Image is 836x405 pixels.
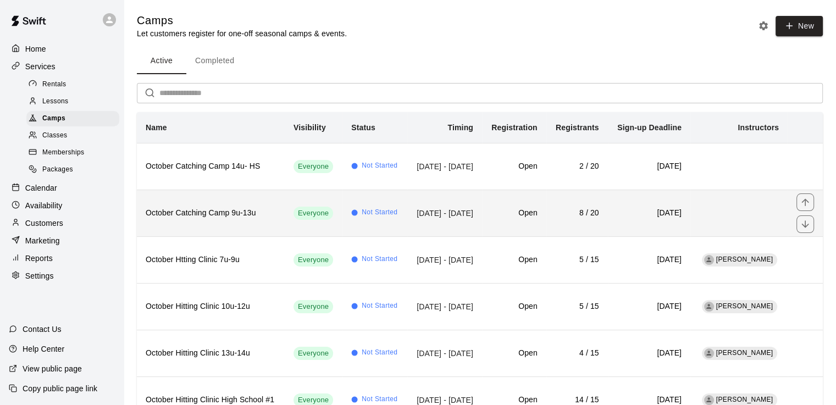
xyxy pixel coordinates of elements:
[351,123,375,132] b: Status
[555,347,599,359] h6: 4 / 15
[26,93,124,110] a: Lessons
[26,110,124,127] a: Camps
[146,123,167,132] b: Name
[294,207,333,220] div: This service is visible to all of your customers
[9,58,115,75] a: Services
[617,347,682,359] h6: [DATE]
[25,235,60,246] p: Marketing
[617,207,682,219] h6: [DATE]
[23,383,97,394] p: Copy public page link
[716,396,773,403] span: [PERSON_NAME]
[294,255,333,265] span: Everyone
[704,395,714,405] div: Bobby Wilson
[294,208,333,219] span: Everyone
[137,13,347,28] h5: Camps
[755,18,772,34] button: Camp settings
[796,193,814,211] button: move item up
[42,96,69,107] span: Lessons
[9,215,115,231] a: Customers
[42,130,67,141] span: Classes
[491,254,538,266] h6: Open
[407,143,482,190] td: [DATE] - [DATE]
[294,162,333,172] span: Everyone
[146,254,276,266] h6: October Htting Clinic 7u-9u
[9,268,115,284] a: Settings
[25,270,54,281] p: Settings
[362,160,397,171] span: Not Started
[25,253,53,264] p: Reports
[26,162,119,177] div: Packages
[362,347,397,358] span: Not Started
[9,180,115,196] a: Calendar
[137,28,347,39] p: Let customers register for one-off seasonal camps & events.
[42,79,67,90] span: Rentals
[704,348,714,358] div: Bobby Wilson
[23,324,62,335] p: Contact Us
[146,347,276,359] h6: October Hitting Clinic 13u-14u
[716,349,773,357] span: [PERSON_NAME]
[772,21,823,30] a: New
[407,236,482,283] td: [DATE] - [DATE]
[137,48,186,74] button: Active
[26,128,119,143] div: Classes
[617,301,682,313] h6: [DATE]
[26,145,119,160] div: Memberships
[362,254,397,265] span: Not Started
[491,160,538,173] h6: Open
[26,77,119,92] div: Rentals
[26,145,124,162] a: Memberships
[362,301,397,312] span: Not Started
[186,48,243,74] button: Completed
[9,250,115,267] div: Reports
[146,160,276,173] h6: October Catching Camp 14u- HS
[407,283,482,330] td: [DATE] - [DATE]
[796,215,814,233] button: move item down
[491,347,538,359] h6: Open
[447,123,473,132] b: Timing
[491,301,538,313] h6: Open
[23,343,64,354] p: Help Center
[617,123,682,132] b: Sign-up Deadline
[26,94,119,109] div: Lessons
[42,164,73,175] span: Packages
[26,76,124,93] a: Rentals
[42,147,84,158] span: Memberships
[9,41,115,57] div: Home
[25,43,46,54] p: Home
[9,197,115,214] a: Availability
[25,218,63,229] p: Customers
[294,300,333,313] div: This service is visible to all of your customers
[776,16,823,36] button: New
[491,207,538,219] h6: Open
[25,200,63,211] p: Availability
[555,301,599,313] h6: 5 / 15
[704,302,714,312] div: Bobby Wilson
[716,302,773,310] span: [PERSON_NAME]
[407,330,482,376] td: [DATE] - [DATE]
[716,256,773,263] span: [PERSON_NAME]
[23,363,82,374] p: View public page
[704,255,714,265] div: Bobby Wilson
[617,160,682,173] h6: [DATE]
[146,301,276,313] h6: October Hitting Clinic 10u-12u
[25,182,57,193] p: Calendar
[407,190,482,236] td: [DATE] - [DATE]
[42,113,65,124] span: Camps
[362,394,397,405] span: Not Started
[555,160,599,173] h6: 2 / 20
[26,162,124,179] a: Packages
[9,232,115,249] a: Marketing
[294,347,333,360] div: This service is visible to all of your customers
[294,160,333,173] div: This service is visible to all of your customers
[738,123,779,132] b: Instructors
[294,348,333,359] span: Everyone
[25,61,56,72] p: Services
[26,127,124,145] a: Classes
[617,254,682,266] h6: [DATE]
[491,123,537,132] b: Registration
